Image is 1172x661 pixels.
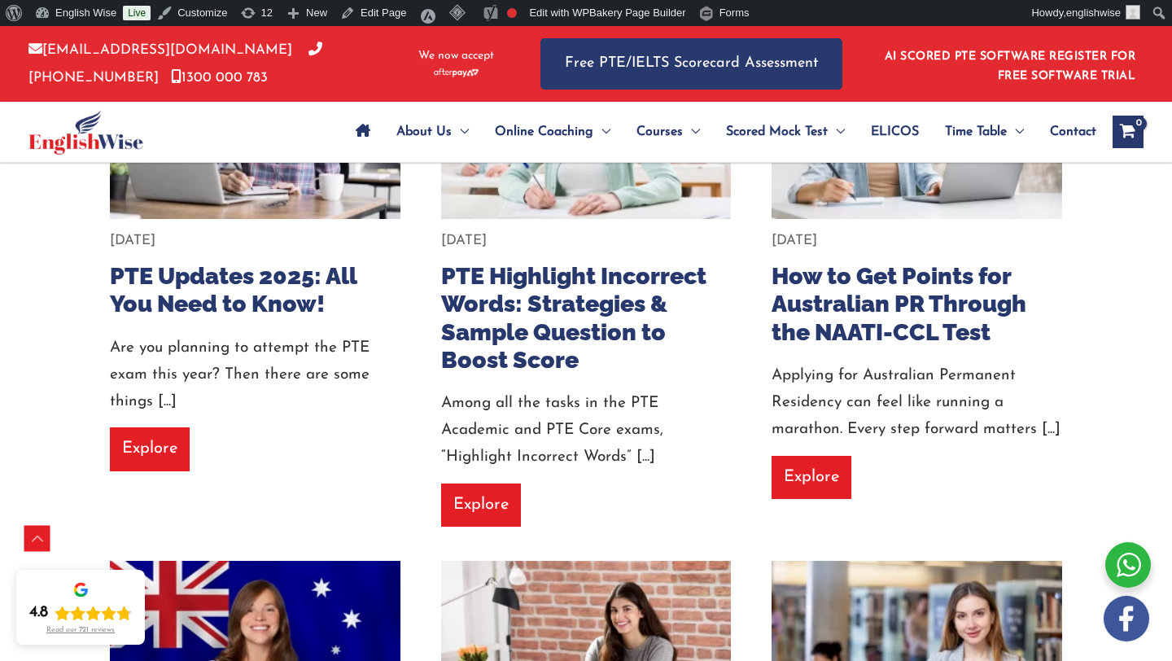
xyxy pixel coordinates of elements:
[1104,596,1149,641] img: white-facebook.png
[110,262,356,317] a: PTE Updates 2025: All You Need to Know!
[383,103,482,160] a: About UsMenu Toggle
[28,43,322,84] a: [PHONE_NUMBER]
[495,103,593,160] span: Online Coaching
[1050,103,1096,160] span: Contact
[46,626,115,635] div: Read our 721 reviews
[110,427,190,471] a: Explore
[418,48,494,64] span: We now accept
[452,103,469,160] span: Menu Toggle
[772,234,817,247] span: [DATE]
[772,456,851,499] a: Explore
[875,37,1144,90] aside: Header Widget 1
[434,68,479,77] img: Afterpay-Logo
[110,234,155,247] span: [DATE]
[636,103,683,160] span: Courses
[871,103,919,160] span: ELICOS
[772,262,1026,345] a: How to Get Points for Australian PR Through the NAATI-CCL Test
[623,103,713,160] a: CoursesMenu Toggle
[713,103,858,160] a: Scored Mock TestMenu Toggle
[683,103,700,160] span: Menu Toggle
[441,390,732,471] div: Among all the tasks in the PTE Academic and PTE Core exams, “Highlight Incorrect Words” [...]
[482,103,623,160] a: Online CoachingMenu Toggle
[858,103,932,160] a: ELICOS
[945,103,1007,160] span: Time Table
[171,71,268,85] a: 1300 000 783
[593,103,610,160] span: Menu Toggle
[441,262,706,374] a: PTE Highlight Incorrect Words: Strategies & Sample Question to Boost Score
[396,103,452,160] span: About Us
[772,362,1062,444] div: Applying for Australian Permanent Residency can feel like running a marathon. Every step forward ...
[123,6,151,20] a: Live
[932,103,1037,160] a: Time TableMenu Toggle
[507,8,517,18] div: Focus keyphrase not set
[1037,103,1096,160] a: Contact
[441,484,521,527] a: Explore
[1126,5,1140,20] img: ashok kumar
[726,103,828,160] span: Scored Mock Test
[1066,7,1121,19] span: englishwise
[540,38,842,90] a: Free PTE/IELTS Scorecard Assessment
[29,603,48,623] div: 4.8
[885,50,1136,82] a: AI SCORED PTE SOFTWARE REGISTER FOR FREE SOFTWARE TRIAL
[28,110,143,155] img: cropped-ew-logo
[28,43,292,57] a: [EMAIL_ADDRESS][DOMAIN_NAME]
[828,103,845,160] span: Menu Toggle
[1007,103,1024,160] span: Menu Toggle
[441,234,487,247] span: [DATE]
[343,103,1096,160] nav: Site Navigation: Main Menu
[1113,116,1144,148] a: View Shopping Cart, empty
[110,335,400,416] div: Are you planning to attempt the PTE exam this year? Then there are some things [...]
[29,603,132,623] div: Rating: 4.8 out of 5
